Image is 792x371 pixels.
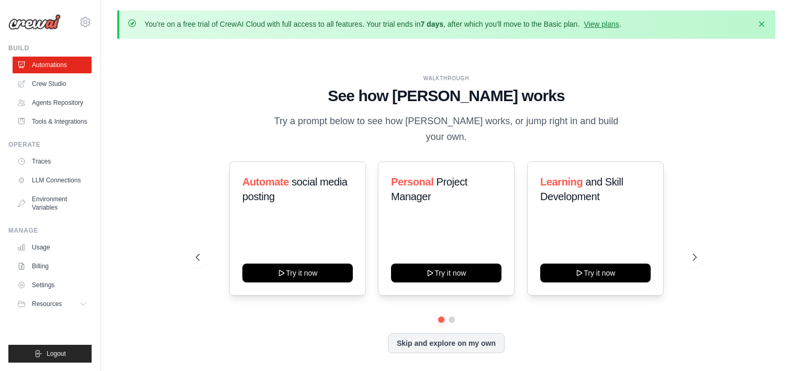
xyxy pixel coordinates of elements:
[540,264,651,282] button: Try it now
[540,176,583,188] span: Learning
[196,74,697,82] div: WALKTHROUGH
[13,258,92,275] a: Billing
[13,277,92,293] a: Settings
[391,264,501,282] button: Try it now
[144,19,621,29] p: You're on a free trial of CrewAI Cloud with full access to all features. Your trial ends in , aft...
[8,44,92,52] div: Build
[242,176,289,188] span: Automate
[13,75,92,92] a: Crew Studio
[8,140,92,149] div: Operate
[13,113,92,130] a: Tools & Integrations
[584,20,619,28] a: View plans
[391,176,433,188] span: Personal
[242,264,353,282] button: Try it now
[47,350,66,358] span: Logout
[242,176,348,202] span: social media posting
[32,300,62,308] span: Resources
[388,333,505,353] button: Skip and explore on my own
[13,239,92,256] a: Usage
[196,86,697,105] h1: See how [PERSON_NAME] works
[8,14,61,30] img: Logo
[13,172,92,189] a: LLM Connections
[13,94,92,111] a: Agents Repository
[13,191,92,216] a: Environment Variables
[13,153,92,170] a: Traces
[8,226,92,235] div: Manage
[8,345,92,363] button: Logout
[13,57,92,73] a: Automations
[271,114,622,145] p: Try a prompt below to see how [PERSON_NAME] works, or jump right in and build your own.
[13,296,92,312] button: Resources
[420,20,443,28] strong: 7 days
[540,176,623,202] span: and Skill Development
[391,176,467,202] span: Project Manager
